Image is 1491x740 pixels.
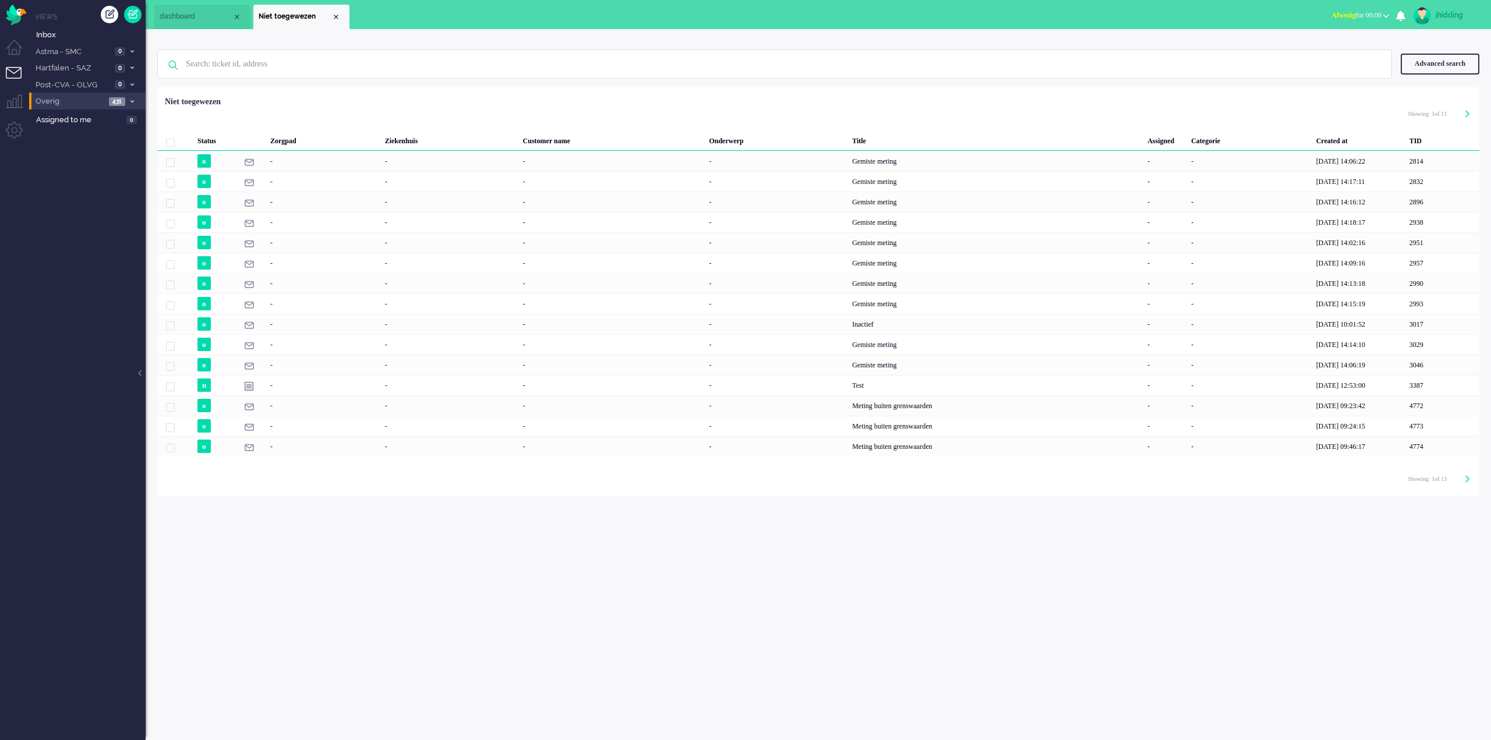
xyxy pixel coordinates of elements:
div: - [381,416,519,436]
div: - [381,232,519,253]
div: - [519,232,705,253]
div: [DATE] 14:06:19 [1312,355,1405,375]
div: - [1143,416,1187,436]
input: Page [1429,475,1435,483]
div: Pagination [1408,470,1471,487]
div: [DATE] 14:18:17 [1312,212,1405,232]
div: - [266,232,381,253]
div: Gemiste meting [848,355,1143,375]
div: - [705,334,848,355]
span: o [197,154,211,168]
li: Dashboard [154,5,250,29]
div: - [705,355,848,375]
div: TID [1405,128,1479,151]
div: - [1143,232,1187,253]
div: - [381,334,519,355]
div: - [705,232,848,253]
div: 2951 [1405,232,1479,253]
div: 2814 [157,151,1479,171]
div: 3387 [157,375,1479,395]
span: Astma - SMC [34,47,111,58]
div: - [519,171,705,192]
img: ic_e-mail_grey.svg [244,300,254,310]
div: 3029 [157,334,1479,355]
div: - [266,395,381,416]
button: Afwezigfor 00:00 [1324,7,1396,24]
span: Hartfalen - SAZ [34,63,111,74]
span: o [197,399,211,412]
div: Test [848,375,1143,395]
div: Onderwerp [705,128,848,151]
span: Afwezig [1331,11,1355,19]
div: - [519,395,705,416]
div: 2951 [157,232,1479,253]
div: - [1187,171,1312,192]
div: - [381,375,519,395]
div: - [381,253,519,273]
div: - [266,416,381,436]
span: o [197,256,211,270]
li: View [253,5,349,29]
div: 2832 [1405,171,1479,192]
div: Next [1465,474,1471,486]
span: 0 [115,80,125,89]
div: Status [193,128,237,151]
div: - [1187,375,1312,395]
div: Next [1465,109,1471,121]
a: Omnidesk [6,8,26,16]
div: - [1187,416,1312,436]
div: - [1143,151,1187,171]
span: Inbox [36,30,146,41]
div: Categorie [1187,128,1312,151]
span: 0 [115,47,125,56]
div: Niet toegewezen [165,96,221,108]
div: - [266,334,381,355]
div: - [1187,436,1312,456]
div: 3029 [1405,334,1479,355]
span: o [197,277,211,290]
span: o [197,195,211,208]
span: o [197,236,211,249]
div: - [1187,293,1312,314]
div: - [519,273,705,293]
span: Post-CVA - OLVG [34,80,111,91]
div: [DATE] 09:24:15 [1312,416,1405,436]
div: [DATE] 10:01:52 [1312,314,1405,334]
div: 4772 [1405,395,1479,416]
span: o [197,175,211,188]
div: 3017 [1405,314,1479,334]
div: - [1143,253,1187,273]
li: Afwezigfor 00:00 [1324,3,1396,29]
span: n [197,378,211,392]
div: - [705,314,848,334]
div: Close tab [331,12,341,22]
div: [DATE] 14:06:22 [1312,151,1405,171]
span: o [197,317,211,331]
div: - [705,273,848,293]
div: - [381,171,519,192]
div: - [1187,273,1312,293]
div: Gemiste meting [848,253,1143,273]
div: [DATE] 14:09:16 [1312,253,1405,273]
div: Meting buiten grenswaarden [848,416,1143,436]
div: - [1143,273,1187,293]
div: [DATE] 14:17:11 [1312,171,1405,192]
div: Customer name [519,128,705,151]
img: ic_e-mail_grey.svg [244,157,254,167]
a: Inbox [34,28,146,41]
div: Gemiste meting [848,334,1143,355]
div: - [381,395,519,416]
div: - [1187,151,1312,171]
li: Supervisor menu [6,94,32,121]
div: Gemiste meting [848,151,1143,171]
div: Gemiste meting [848,171,1143,192]
div: - [1143,395,1187,416]
div: - [381,273,519,293]
div: [DATE] 12:53:00 [1312,375,1405,395]
img: ic_e-mail_grey.svg [244,178,254,187]
img: ic_e-mail_grey.svg [244,239,254,249]
div: - [266,314,381,334]
div: [DATE] 09:46:17 [1312,436,1405,456]
span: Overig [34,96,105,107]
div: - [519,293,705,314]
